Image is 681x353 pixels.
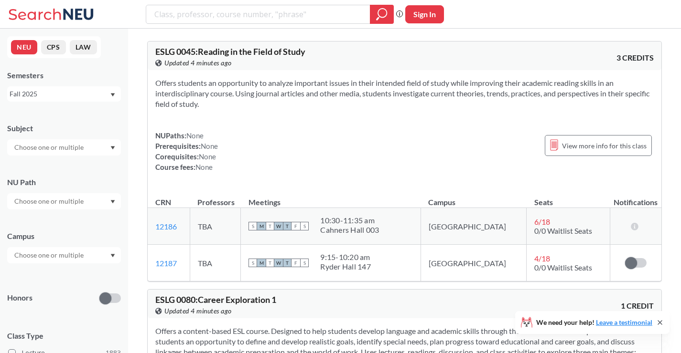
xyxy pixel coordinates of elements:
div: Fall 2025 [10,89,109,99]
div: CRN [155,197,171,208]
th: Professors [190,187,241,208]
span: F [292,259,300,267]
svg: magnifying glass [376,8,388,21]
button: LAW [70,40,97,54]
svg: Dropdown arrow [110,146,115,150]
span: None [201,142,218,150]
th: Notifications [610,187,662,208]
section: Offers students an opportunity to analyze important issues in their intended field of study while... [155,78,654,109]
div: 10:30 - 11:35 am [320,216,379,225]
a: 12187 [155,259,177,268]
span: W [274,222,283,230]
div: Fall 2025Dropdown arrow [7,86,121,102]
th: Seats [527,187,610,208]
span: 6 / 18 [534,217,550,226]
span: View more info for this class [562,140,647,152]
span: ESLG 0080 : Career Exploration 1 [155,294,276,305]
th: Campus [421,187,527,208]
span: T [283,259,292,267]
div: 9:15 - 10:20 am [320,252,371,262]
span: M [257,259,266,267]
div: NU Path [7,177,121,187]
td: TBA [190,208,241,245]
span: W [274,259,283,267]
span: T [266,222,274,230]
span: Updated 4 minutes ago [164,58,232,68]
div: Dropdown arrow [7,247,121,263]
div: Cahners Hall 003 [320,225,379,235]
button: NEU [11,40,37,54]
span: S [300,222,309,230]
input: Choose one or multiple [10,196,90,207]
span: M [257,222,266,230]
div: Ryder Hall 147 [320,262,371,271]
span: 1 CREDIT [621,301,654,311]
div: Subject [7,123,121,134]
input: Class, professor, course number, "phrase" [153,6,363,22]
span: S [300,259,309,267]
span: 4 / 18 [534,254,550,263]
div: NUPaths: Prerequisites: Corequisites: Course fees: [155,130,218,172]
button: CPS [41,40,66,54]
button: Sign In [405,5,444,23]
span: S [249,222,257,230]
td: [GEOGRAPHIC_DATA] [421,245,527,281]
span: None [199,152,216,161]
p: Honors [7,292,32,303]
a: 12186 [155,222,177,231]
span: 0/0 Waitlist Seats [534,263,592,272]
div: Semesters [7,70,121,81]
td: [GEOGRAPHIC_DATA] [421,208,527,245]
div: Dropdown arrow [7,193,121,209]
div: Campus [7,231,121,241]
input: Choose one or multiple [10,249,90,261]
div: Dropdown arrow [7,139,121,156]
span: ESLG 0045 : Reading in the Field of Study [155,46,305,57]
div: magnifying glass [370,5,394,24]
span: We need your help! [536,319,652,326]
span: 0/0 Waitlist Seats [534,226,592,235]
input: Choose one or multiple [10,142,90,153]
span: S [249,259,257,267]
svg: Dropdown arrow [110,200,115,204]
span: F [292,222,300,230]
span: Class Type [7,331,121,341]
svg: Dropdown arrow [110,254,115,258]
span: 3 CREDITS [616,52,654,63]
th: Meetings [241,187,421,208]
a: Leave a testimonial [596,318,652,326]
span: None [186,131,204,140]
span: T [266,259,274,267]
svg: Dropdown arrow [110,93,115,97]
span: T [283,222,292,230]
td: TBA [190,245,241,281]
span: None [195,163,213,171]
span: Updated 4 minutes ago [164,306,232,316]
